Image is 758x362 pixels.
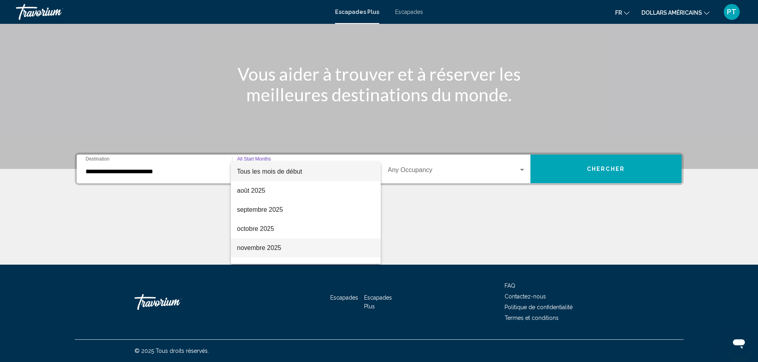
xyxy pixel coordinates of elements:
[237,168,302,175] font: Tous les mois de début
[726,330,752,356] iframe: Bouton de lancement de la fenêtre de messagerie
[237,244,281,251] font: novembre 2025
[237,263,281,270] font: décembre 2025
[237,206,283,213] font: septembre 2025
[237,187,265,194] font: août 2025
[237,225,274,232] font: octobre 2025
